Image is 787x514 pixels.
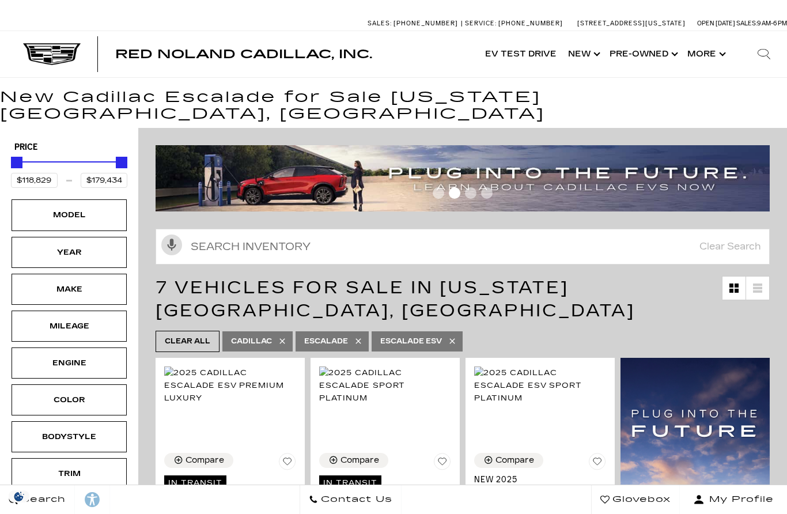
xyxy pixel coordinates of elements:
a: Contact Us [300,485,402,514]
button: Compare Vehicle [474,453,543,468]
span: In Transit [319,475,381,490]
span: Go to slide 1 [433,187,444,199]
div: Trim [40,467,98,480]
span: Go to slide 3 [465,187,476,199]
div: TrimTrim [12,458,127,489]
input: Maximum [81,173,127,188]
button: Compare Vehicle [319,453,388,468]
div: Compare [340,455,379,466]
span: 9 AM-6 PM [757,20,787,27]
div: Maximum Price [116,157,127,168]
a: [STREET_ADDRESS][US_STATE] [577,20,686,27]
a: Sales: [PHONE_NUMBER] [368,20,461,27]
input: Minimum [11,173,58,188]
div: Minimum Price [11,157,22,168]
a: EV Test Drive [479,31,562,77]
h5: Price [14,142,124,153]
img: ev-blog-post-banners4 [156,145,770,211]
div: Price [11,153,127,188]
button: Save Vehicle [279,453,296,475]
span: Go to slide 2 [449,187,460,199]
div: EngineEngine [12,347,127,379]
img: 2025 Cadillac Escalade ESV Premium Luxury [164,366,296,405]
button: Open user profile menu [680,485,787,514]
div: ModelModel [12,199,127,230]
div: BodystyleBodystyle [12,421,127,452]
input: Search Inventory [156,229,770,264]
img: Opt-Out Icon [6,490,32,502]
div: Compare [495,455,534,466]
a: Pre-Owned [604,31,682,77]
span: 7 Vehicles for Sale in [US_STATE][GEOGRAPHIC_DATA], [GEOGRAPHIC_DATA] [156,277,635,321]
span: Sales: [736,20,757,27]
div: YearYear [12,237,127,268]
span: [PHONE_NUMBER] [498,20,563,27]
svg: Click to toggle on voice search [161,235,182,255]
button: Save Vehicle [434,453,451,475]
span: New 2025 [474,475,597,485]
span: [PHONE_NUMBER] [393,20,458,27]
span: In Transit [164,475,226,490]
span: Escalade [304,334,348,349]
span: Sales: [368,20,392,27]
img: 2025 Cadillac Escalade ESV Sport Platinum [474,366,606,405]
span: Escalade ESV [380,334,442,349]
span: Search [18,492,66,508]
span: Open [DATE] [697,20,735,27]
span: Cadillac [231,334,272,349]
button: More [682,31,729,77]
img: 2025 Cadillac Escalade Sport Platinum [319,366,451,405]
div: Mileage [40,320,98,332]
span: Clear All [165,334,210,349]
span: Service: [465,20,497,27]
div: Make [40,283,98,296]
div: ColorColor [12,384,127,415]
div: Year [40,246,98,259]
a: New [562,31,604,77]
span: My Profile [705,492,774,508]
a: Red Noland Cadillac, Inc. [115,48,372,60]
button: Save Vehicle [589,453,606,475]
img: Cadillac Dark Logo with Cadillac White Text [23,43,81,65]
span: Red Noland Cadillac, Inc. [115,47,372,61]
div: Bodystyle [40,430,98,443]
a: New 2025Cadillac Escalade ESV Sport Platinum [474,475,606,504]
div: Color [40,394,98,406]
div: Compare [186,455,224,466]
a: Glovebox [591,485,680,514]
span: Go to slide 4 [481,187,493,199]
div: MakeMake [12,274,127,305]
section: Click to Open Cookie Consent Modal [6,490,32,502]
button: Compare Vehicle [164,453,233,468]
div: Engine [40,357,98,369]
div: MileageMileage [12,311,127,342]
span: Contact Us [318,492,392,508]
div: Model [40,209,98,221]
span: Glovebox [610,492,671,508]
a: Service: [PHONE_NUMBER] [461,20,566,27]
